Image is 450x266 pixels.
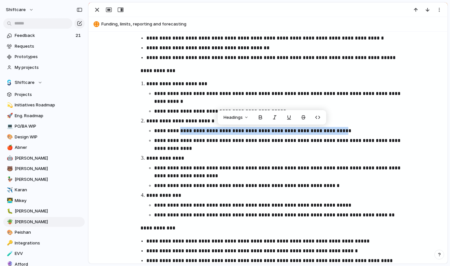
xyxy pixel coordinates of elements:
[3,63,85,72] a: My projects
[6,123,12,130] button: 💻
[6,102,12,108] button: 💫
[15,219,82,225] span: [PERSON_NAME]
[7,165,11,173] div: 🐻
[7,112,11,119] div: 🚀
[7,123,11,130] div: 💻
[3,121,85,131] a: 💻PO/BA WIP
[3,100,85,110] a: 💫Initiatives Roadmap
[76,32,82,39] span: 21
[6,176,12,183] button: 🦆
[7,102,11,109] div: 💫
[15,91,82,98] span: Projects
[15,187,82,193] span: Karan
[7,176,11,183] div: 🦆
[3,132,85,142] a: 🎨Design WIP
[3,143,85,152] a: 🍎Abner
[3,238,85,248] a: 🔑Integrations
[101,21,444,27] span: Funding, limits, reporting and forecasting
[3,196,85,206] a: 👨‍💻Mikey
[15,250,82,257] span: EVV
[3,175,85,184] a: 🦆[PERSON_NAME]
[15,165,82,172] span: [PERSON_NAME]
[15,240,82,246] span: Integrations
[3,249,85,258] a: 🧪EVV
[6,155,12,162] button: 🤖
[7,239,11,247] div: 🔑
[220,112,253,123] button: Headings
[3,111,85,121] a: 🚀Eng. Roadmap
[3,206,85,216] a: 🐛[PERSON_NAME]
[15,229,82,236] span: Peishan
[3,153,85,163] a: 🤖[PERSON_NAME]
[15,197,82,204] span: Mikey
[3,90,85,100] a: Projects
[3,52,85,62] a: Prototypes
[15,64,82,71] span: My projects
[7,250,11,258] div: 🧪
[6,250,12,257] button: 🧪
[15,43,82,50] span: Requests
[7,133,11,141] div: 🎨
[3,185,85,195] a: ✈️Karan
[7,218,11,226] div: 🪴
[15,144,82,151] span: Abner
[6,197,12,204] button: 👨‍💻
[7,208,11,215] div: 🐛
[7,197,11,204] div: 👨‍💻
[7,186,11,194] div: ✈️
[3,227,85,237] a: 🎨Peishan
[3,5,37,15] button: shiftcare
[15,176,82,183] span: [PERSON_NAME]
[15,134,82,140] span: Design WIP
[15,102,82,108] span: Initiatives Roadmap
[15,32,74,39] span: Feedback
[6,144,12,151] button: 🍎
[224,114,243,121] span: Headings
[6,134,12,140] button: 🎨
[3,31,85,40] a: Feedback21
[6,7,26,13] span: shiftcare
[6,165,12,172] button: 🐻
[92,19,444,29] button: Funding, limits, reporting and forecasting
[6,187,12,193] button: ✈️
[15,123,82,130] span: PO/BA WIP
[3,164,85,174] a: 🐻[PERSON_NAME]
[15,208,82,214] span: [PERSON_NAME]
[6,113,12,119] button: 🚀
[3,78,85,87] button: Shiftcare
[3,41,85,51] a: Requests
[15,113,82,119] span: Eng. Roadmap
[3,217,85,227] a: 🪴[PERSON_NAME]
[7,229,11,236] div: 🎨
[6,229,12,236] button: 🎨
[6,219,12,225] button: 🪴
[15,54,82,60] span: Prototypes
[6,240,12,246] button: 🔑
[15,79,35,86] span: Shiftcare
[7,144,11,151] div: 🍎
[7,154,11,162] div: 🤖
[6,208,12,214] button: 🐛
[15,155,82,162] span: [PERSON_NAME]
